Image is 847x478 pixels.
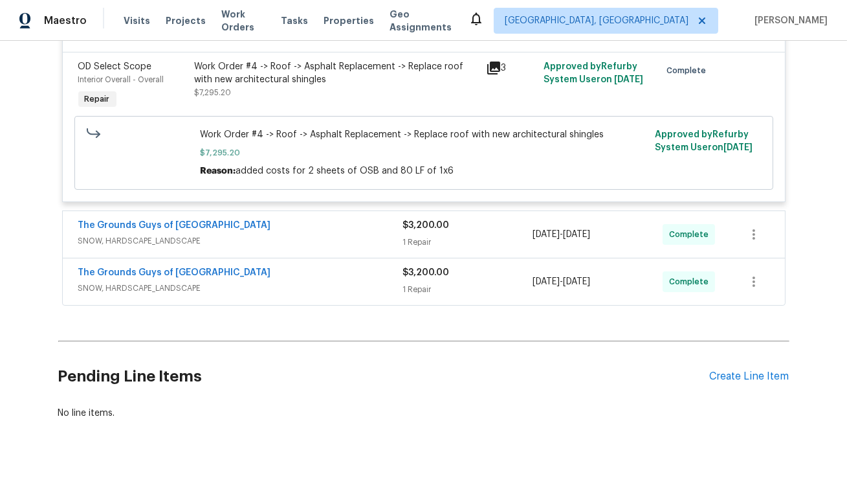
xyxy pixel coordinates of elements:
[403,268,450,277] span: $3,200.00
[403,221,450,230] span: $3,200.00
[78,282,403,295] span: SNOW, HARDSCAPE_LANDSCAPE
[666,64,711,77] span: Complete
[195,60,478,86] div: Work Order #4 -> Roof -> Asphalt Replacement -> Replace roof with new architectural shingles
[533,277,560,286] span: [DATE]
[78,234,403,247] span: SNOW, HARDSCAPE_LANDSCAPE
[44,14,87,27] span: Maestro
[563,277,590,286] span: [DATE]
[78,76,164,84] span: Interior Overall - Overall
[78,221,271,230] a: The Grounds Guys of [GEOGRAPHIC_DATA]
[236,166,454,176] span: added costs for 2 sheets of OSB and 80 LF of 1x6
[78,268,271,277] a: The Grounds Guys of [GEOGRAPHIC_DATA]
[563,230,590,239] span: [DATE]
[281,16,308,25] span: Tasks
[723,143,753,152] span: [DATE]
[195,89,232,97] span: $7,295.20
[655,130,753,152] span: Approved by Refurby System User on
[710,370,789,383] div: Create Line Item
[749,14,828,27] span: [PERSON_NAME]
[669,228,714,241] span: Complete
[403,236,533,249] div: 1 Repair
[200,166,236,176] span: Reason:
[403,283,533,296] div: 1 Repair
[80,93,115,106] span: Repair
[533,275,590,288] span: -
[324,14,374,27] span: Properties
[58,407,789,420] div: No line items.
[78,62,152,71] span: OD Select Scope
[200,128,647,141] span: Work Order #4 -> Roof -> Asphalt Replacement -> Replace roof with new architectural shingles
[200,146,647,159] span: $7,295.20
[58,347,710,407] h2: Pending Line Items
[166,14,206,27] span: Projects
[505,14,688,27] span: [GEOGRAPHIC_DATA], [GEOGRAPHIC_DATA]
[533,228,590,241] span: -
[390,8,453,34] span: Geo Assignments
[544,62,643,84] span: Approved by Refurby System User on
[486,60,536,76] div: 3
[669,275,714,288] span: Complete
[533,230,560,239] span: [DATE]
[221,8,265,34] span: Work Orders
[124,14,150,27] span: Visits
[614,75,643,84] span: [DATE]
